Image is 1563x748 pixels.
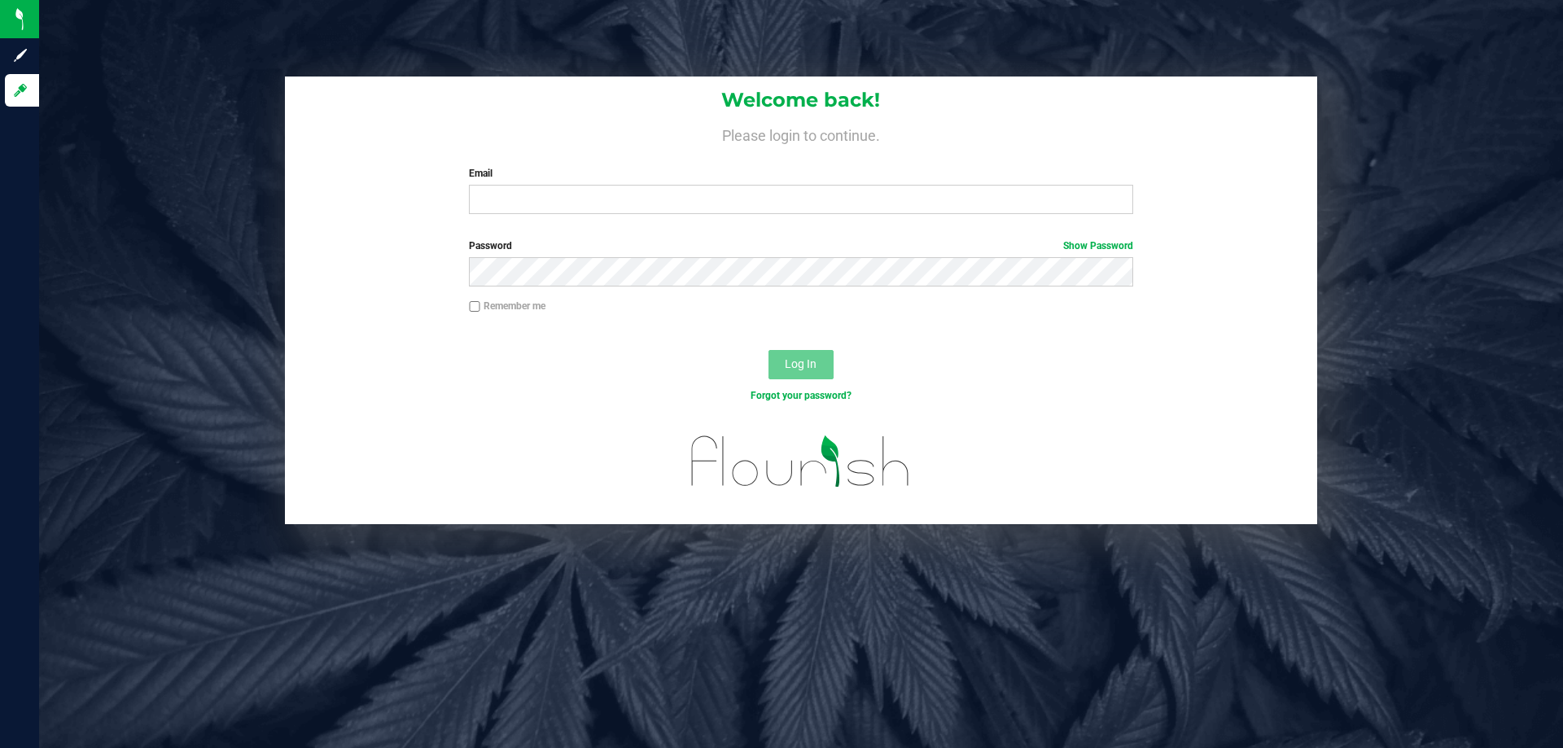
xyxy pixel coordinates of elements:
[785,357,817,370] span: Log In
[469,240,512,252] span: Password
[751,390,852,401] a: Forgot your password?
[469,166,1132,181] label: Email
[469,299,545,313] label: Remember me
[469,301,480,313] input: Remember me
[672,420,930,503] img: flourish_logo.svg
[768,350,834,379] button: Log In
[12,82,28,98] inline-svg: Log in
[12,47,28,63] inline-svg: Sign up
[285,90,1317,111] h1: Welcome back!
[1063,240,1133,252] a: Show Password
[285,124,1317,143] h4: Please login to continue.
